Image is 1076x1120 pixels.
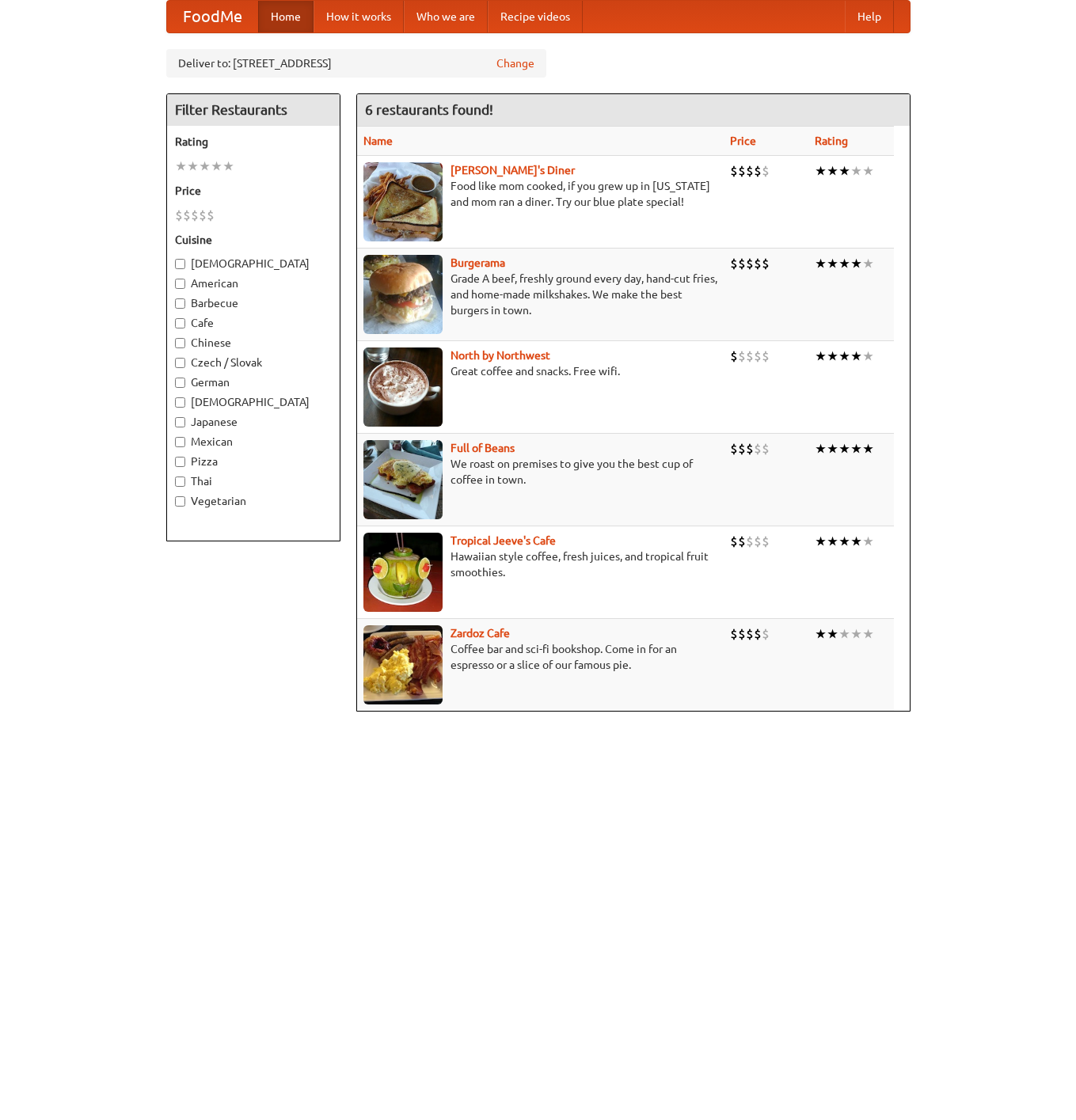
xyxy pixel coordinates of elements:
[175,207,183,224] li: $
[862,625,874,643] li: ★
[175,378,185,388] input: German
[730,533,738,550] li: $
[183,207,191,224] li: $
[363,162,443,241] img: sallys.jpg
[363,271,717,318] p: Grade A beef, freshly ground every day, hand-cut fries, and home-made milkshakes. We make the bes...
[850,162,862,180] li: ★
[175,434,332,450] label: Mexican
[730,255,738,272] li: $
[850,533,862,550] li: ★
[815,347,827,365] li: ★
[754,440,762,457] li: $
[451,534,556,547] a: Tropical Jeeve's Cafe
[451,256,505,269] a: Burgerama
[175,183,332,199] h5: Price
[175,493,332,509] label: Vegetarian
[175,437,185,447] input: Mexican
[175,394,332,410] label: [DEMOGRAPHIC_DATA]
[838,440,850,457] li: ★
[167,94,340,126] h4: Filter Restaurants
[175,476,185,487] input: Thai
[845,1,894,32] a: Help
[187,158,199,175] li: ★
[175,457,185,467] input: Pizza
[365,102,493,117] ng-pluralize: 6 restaurants found!
[199,158,211,175] li: ★
[762,162,770,180] li: $
[175,414,332,430] label: Japanese
[730,347,738,365] li: $
[827,347,838,365] li: ★
[363,363,717,379] p: Great coffee and snacks. Free wifi.
[762,440,770,457] li: $
[738,162,746,180] li: $
[175,315,332,331] label: Cafe
[451,442,515,454] b: Full of Beans
[746,347,754,365] li: $
[746,625,754,643] li: $
[314,1,404,32] a: How it works
[496,55,534,71] a: Change
[211,158,222,175] li: ★
[451,349,550,362] a: North by Northwest
[827,162,838,180] li: ★
[363,456,717,488] p: We roast on premises to give you the best cup of coffee in town.
[850,255,862,272] li: ★
[175,397,185,408] input: [DEMOGRAPHIC_DATA]
[175,158,187,175] li: ★
[730,440,738,457] li: $
[730,625,738,643] li: $
[258,1,314,32] a: Home
[191,207,199,224] li: $
[862,533,874,550] li: ★
[363,440,443,519] img: beans.jpg
[746,162,754,180] li: $
[850,440,862,457] li: ★
[730,162,738,180] li: $
[363,625,443,704] img: zardoz.jpg
[175,279,185,289] input: American
[738,440,746,457] li: $
[363,178,717,210] p: Food like mom cooked, if you grew up in [US_STATE] and mom ran a diner. Try our blue plate special!
[175,295,332,311] label: Barbecue
[199,207,207,224] li: $
[167,1,258,32] a: FoodMe
[862,162,874,180] li: ★
[451,627,510,640] a: Zardoz Cafe
[838,533,850,550] li: ★
[754,533,762,550] li: $
[166,49,546,78] div: Deliver to: [STREET_ADDRESS]
[175,374,332,390] label: German
[746,440,754,457] li: $
[762,533,770,550] li: $
[175,318,185,328] input: Cafe
[175,298,185,309] input: Barbecue
[738,625,746,643] li: $
[175,355,332,370] label: Czech / Slovak
[746,255,754,272] li: $
[207,207,215,224] li: $
[730,135,756,147] a: Price
[862,440,874,457] li: ★
[815,440,827,457] li: ★
[762,625,770,643] li: $
[850,347,862,365] li: ★
[451,164,575,177] a: [PERSON_NAME]'s Diner
[222,158,234,175] li: ★
[754,162,762,180] li: $
[175,275,332,291] label: American
[762,255,770,272] li: $
[827,625,838,643] li: ★
[175,256,332,271] label: [DEMOGRAPHIC_DATA]
[815,533,827,550] li: ★
[754,255,762,272] li: $
[838,625,850,643] li: ★
[175,417,185,427] input: Japanese
[363,641,717,673] p: Coffee bar and sci-fi bookshop. Come in for an espresso or a slice of our famous pie.
[738,347,746,365] li: $
[175,496,185,507] input: Vegetarian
